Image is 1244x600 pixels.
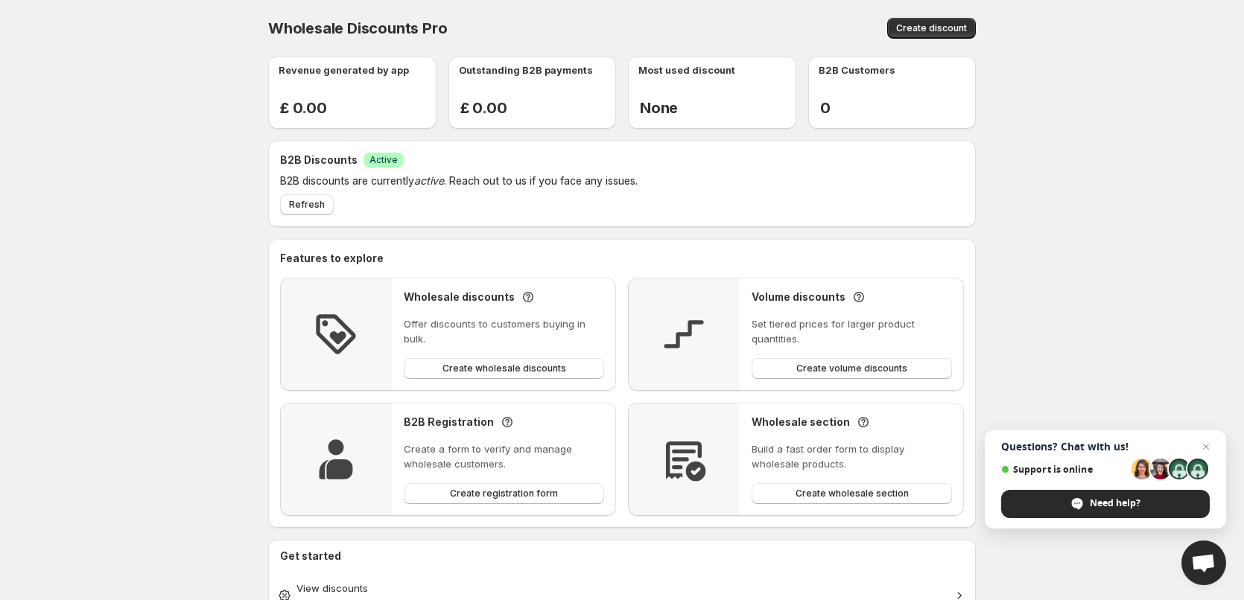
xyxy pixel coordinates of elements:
[1001,441,1210,453] span: Questions? Chat with us!
[450,488,558,500] span: Create registration form
[1001,490,1210,518] div: Need help?
[289,199,325,211] span: Refresh
[752,316,952,346] p: Set tiered prices for larger product quantities.
[640,99,796,117] h2: None
[312,435,360,483] img: Feature Icon
[896,22,967,34] span: Create discount
[268,19,447,37] span: Wholesale Discounts Pro
[660,310,708,358] img: Feature Icon
[296,581,948,596] div: View discounts
[404,358,604,379] button: Create wholesale discounts
[752,441,952,471] p: Build a fast order form to display wholesale products.
[1181,540,1226,585] div: Open chat
[752,290,845,304] h3: Volume discounts
[312,310,360,358] img: Feature Icon
[280,153,358,167] h2: B2B Discounts
[752,483,952,504] button: Create wholesale section
[459,63,593,77] p: Outstanding B2B payments
[1197,438,1215,456] span: Close chat
[280,173,875,188] p: B2B discounts are currently . Reach out to us if you face any issues.
[414,174,444,187] em: active
[369,154,398,166] span: Active
[280,251,964,266] h2: Features to explore
[280,549,964,564] h2: Get started
[638,63,735,77] p: Most used discount
[404,415,494,430] h3: B2B Registration
[1001,464,1126,475] span: Support is online
[887,18,976,39] button: Create discount
[280,194,334,215] button: Refresh
[819,63,895,77] p: B2B Customers
[404,316,604,346] p: Offer discounts to customers buying in bulk.
[796,488,909,500] span: Create wholesale section
[442,363,566,374] span: Create wholesale discounts
[820,99,977,117] h2: 0
[404,483,604,504] button: Create registration form
[280,99,437,117] h2: £ 0.00
[660,435,708,483] img: Feature Icon
[404,441,604,471] p: Create a form to verify and manage wholesale customers.
[460,99,617,117] h2: £ 0.00
[1090,497,1140,510] span: Need help?
[796,363,907,374] span: Create volume discounts
[752,415,850,430] h3: Wholesale section
[752,358,952,379] button: Create volume discounts
[404,290,515,304] h3: Wholesale discounts
[279,63,409,77] p: Revenue generated by app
